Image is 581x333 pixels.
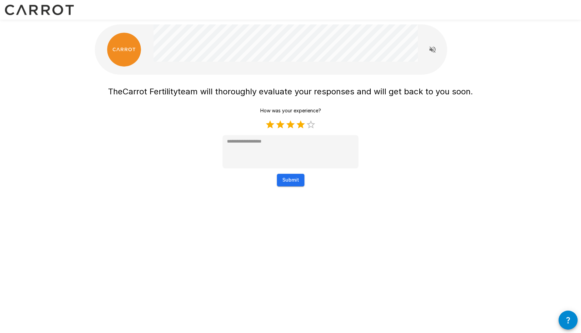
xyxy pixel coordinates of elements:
button: Read questions aloud [426,43,439,56]
span: Carrot Fertility [123,87,178,96]
span: The [108,87,123,96]
span: team will thoroughly evaluate your responses and will get back to you soon. [178,87,473,96]
p: How was your experience? [260,107,321,114]
img: carrot_logo.png [107,33,141,67]
button: Submit [277,174,304,186]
